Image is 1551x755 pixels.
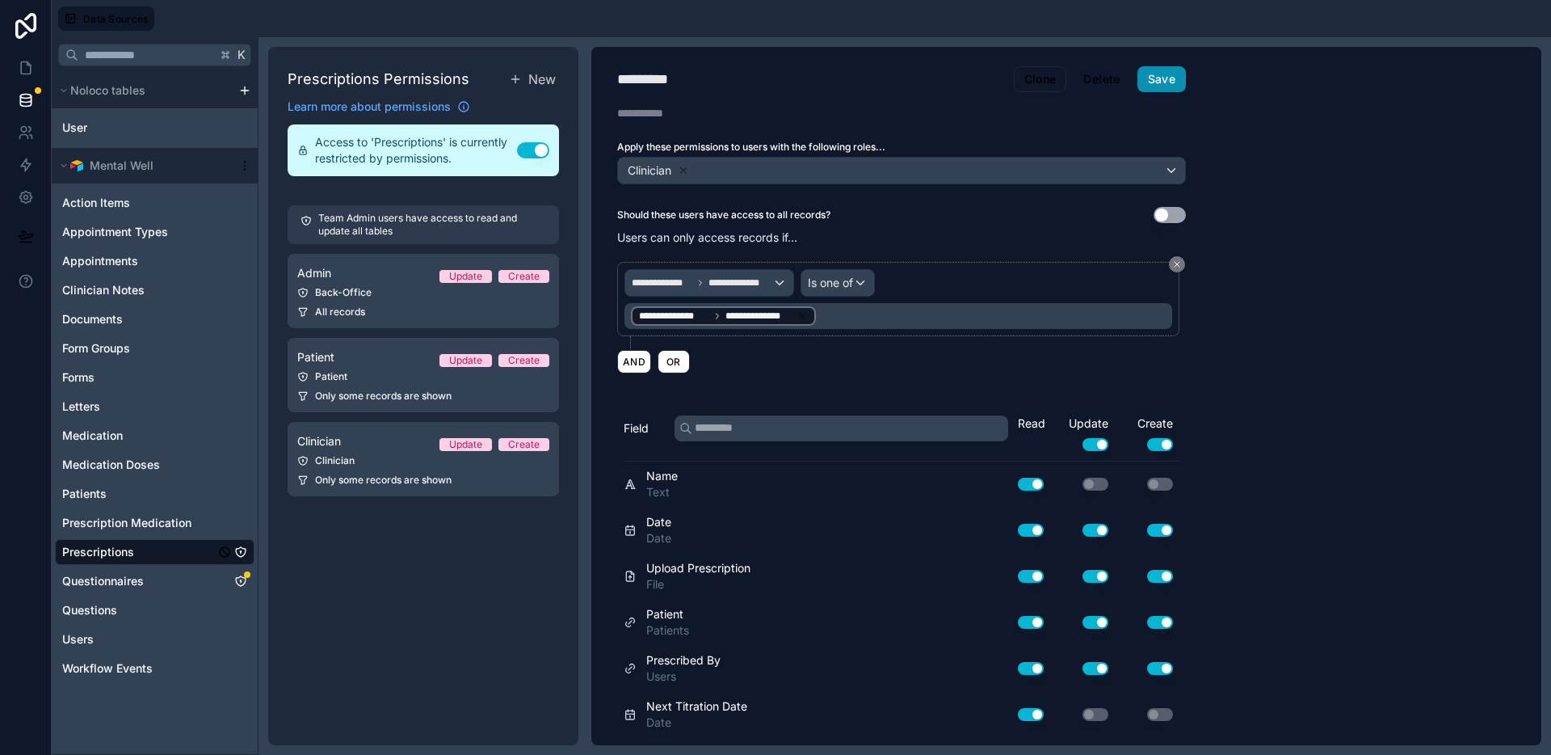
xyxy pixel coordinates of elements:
[646,606,689,622] span: Patient
[297,286,549,299] div: Back-Office
[62,369,215,386] a: Forms
[646,514,671,530] span: Date
[62,457,215,473] a: Medication Doses
[55,568,254,594] div: Questionnaires
[449,270,482,283] div: Update
[62,544,134,560] span: Prescriptions
[449,438,482,451] div: Update
[62,195,130,211] span: Action Items
[663,356,684,368] span: OR
[55,335,254,361] div: Form Groups
[318,212,546,238] p: Team Admin users have access to read and update all tables
[62,253,138,269] span: Appointments
[288,338,559,412] a: PatientUpdateCreatePatientOnly some records are shown
[1050,415,1115,451] div: Update
[55,394,254,420] div: Letters
[62,486,107,502] span: Patients
[297,265,331,281] span: Admin
[62,311,215,327] a: Documents
[62,428,215,444] a: Medication
[62,195,215,211] a: Action Items
[288,254,559,328] a: AdminUpdateCreateBack-OfficeAll records
[297,433,341,449] span: Clinician
[62,573,144,589] span: Questionnaires
[62,120,87,136] span: User
[55,481,254,507] div: Patients
[55,248,254,274] div: Appointments
[1014,66,1067,92] button: Clone
[62,631,94,647] span: Users
[62,602,117,618] span: Questions
[288,422,559,496] a: ClinicianUpdateCreateClinicianOnly some records are shown
[62,457,160,473] span: Medication Doses
[288,99,451,115] span: Learn more about permissions
[70,159,83,172] img: Airtable Logo
[508,354,540,367] div: Create
[617,157,1186,184] button: Clinician
[297,454,549,467] div: Clinician
[62,486,215,502] a: Patients
[62,515,191,531] span: Prescription Medication
[628,162,671,179] span: Clinician
[62,602,215,618] a: Questions
[62,544,215,560] a: Prescriptions
[62,660,215,677] a: Workflow Events
[55,219,254,245] div: Appointment Types
[70,82,145,99] span: Noloco tables
[62,660,153,677] span: Workflow Events
[315,306,365,318] span: All records
[62,120,199,136] a: User
[508,270,540,283] div: Create
[528,70,556,89] span: New
[55,306,254,332] div: Documents
[646,484,678,500] span: Text
[646,622,689,639] span: Patients
[658,350,690,373] button: OR
[646,530,671,546] span: Date
[55,597,254,623] div: Questions
[55,423,254,449] div: Medication
[55,656,254,681] div: Workflow Events
[62,573,215,589] a: Questionnaires
[62,340,215,356] a: Form Groups
[315,474,452,487] span: Only some records are shown
[55,115,254,141] div: User
[1137,66,1186,92] button: Save
[617,141,1186,154] label: Apply these permissions to users with the following roles...
[62,282,215,298] a: Clinician Notes
[288,99,470,115] a: Learn more about permissions
[297,349,334,365] span: Patient
[62,428,123,444] span: Medication
[808,275,853,291] span: Is one of
[624,420,649,437] span: Field
[62,224,215,240] a: Appointment Types
[315,134,517,167] span: Access to 'Prescriptions' is currently restricted by permissions.
[90,158,153,174] span: Mental Well
[55,626,254,652] div: Users
[52,73,258,689] div: scrollable content
[236,49,247,61] span: K
[55,510,254,536] div: Prescription Medication
[62,340,130,356] span: Form Groups
[62,399,100,415] span: Letters
[62,399,215,415] a: Letters
[55,190,254,216] div: Action Items
[62,311,123,327] span: Documents
[55,154,232,177] button: Airtable LogoMental Well
[617,350,651,373] button: AND
[55,365,254,390] div: Forms
[801,269,875,297] button: Is one of
[1018,415,1050,432] div: Read
[508,438,540,451] div: Create
[617,230,1186,246] p: Users can only access records if...
[1115,415,1179,451] div: Create
[617,209,830,221] label: Should these users have access to all records?
[55,277,254,303] div: Clinician Notes
[646,715,747,731] span: Date
[646,576,750,593] span: File
[297,370,549,383] div: Patient
[62,253,215,269] a: Appointments
[646,698,747,715] span: Next Titration Date
[1073,66,1130,92] button: Delete
[315,390,452,403] span: Only some records are shown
